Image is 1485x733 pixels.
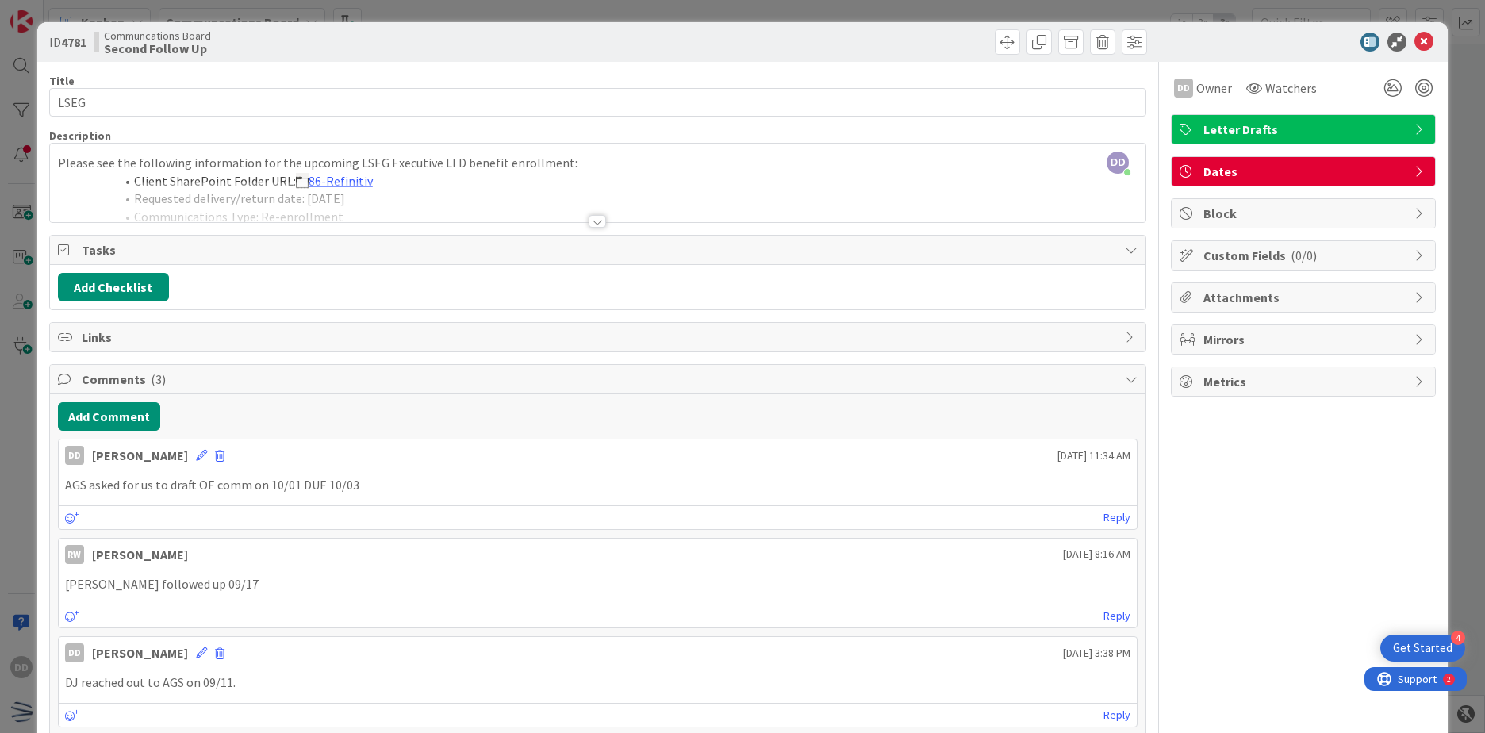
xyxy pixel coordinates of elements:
span: Dates [1203,162,1406,181]
p: AGS asked for us to draft OE comm on 10/01 DUE 10/03 [65,476,1130,494]
div: DD [65,446,84,465]
p: [PERSON_NAME] followed up 09/17 [65,575,1130,593]
div: [PERSON_NAME] [92,643,188,662]
span: Owner [1196,79,1232,98]
span: Block [1203,204,1406,223]
b: 4781 [61,34,86,50]
span: ID [49,33,86,52]
span: [DATE] 3:38 PM [1063,645,1130,662]
div: DD [1174,79,1193,98]
img: ​Folder icon [296,176,309,189]
a: Reply [1103,705,1130,725]
span: [DATE] 11:34 AM [1057,447,1130,464]
span: [DATE] 8:16 AM [1063,546,1130,562]
span: Watchers [1265,79,1317,98]
label: Title [49,74,75,88]
span: Communcations Board [104,29,211,42]
span: ( 0/0 ) [1291,248,1317,263]
span: Description [49,129,111,143]
button: Add Checklist [58,273,169,301]
div: [PERSON_NAME] [92,446,188,465]
div: 4 [1451,631,1465,645]
div: Get Started [1393,640,1452,656]
input: type card name here... [49,88,1146,117]
span: Custom Fields [1203,246,1406,265]
p: Please see the following information for the upcoming LSEG Executive LTD benefit enrollment: [58,154,1138,172]
span: ( 3 ) [151,371,166,387]
div: DD [65,643,84,662]
span: Mirrors [1203,330,1406,349]
div: RW [65,545,84,564]
button: Add Comment [58,402,160,431]
a: Reply [1103,508,1130,528]
span: Attachments [1203,288,1406,307]
span: DD [1107,152,1129,174]
span: Support [33,2,72,21]
b: Second Follow Up [104,42,211,55]
p: DJ reached out to AGS on 09/11. [65,674,1130,692]
a: 86-Refinitiv [309,173,373,189]
li: Client SharePoint Folder URL: [77,172,1138,190]
span: Tasks [82,240,1117,259]
div: [PERSON_NAME] [92,545,188,564]
div: Open Get Started checklist, remaining modules: 4 [1380,635,1465,662]
a: Reply [1103,606,1130,626]
span: Links [82,328,1117,347]
span: Comments [82,370,1117,389]
span: Metrics [1203,372,1406,391]
div: 2 [82,6,86,19]
span: Letter Drafts [1203,120,1406,139]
